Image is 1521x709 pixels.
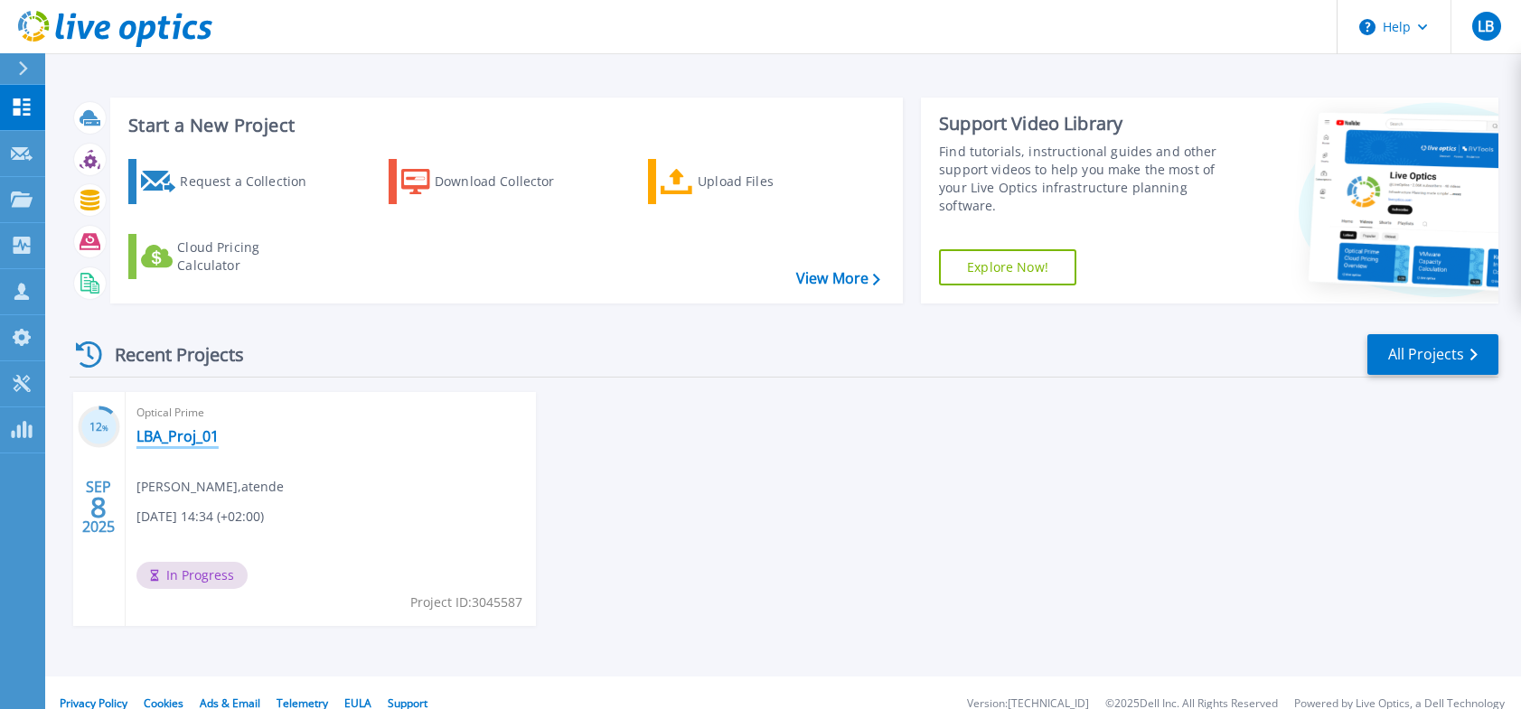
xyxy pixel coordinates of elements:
[177,238,322,275] div: Cloud Pricing Calculator
[410,592,522,612] span: Project ID: 3045587
[796,270,880,287] a: View More
[939,249,1076,285] a: Explore Now!
[389,159,590,204] a: Download Collector
[128,159,330,204] a: Request a Collection
[70,332,268,377] div: Recent Projects
[81,474,116,540] div: SEP 2025
[78,417,120,438] h3: 12
[1478,19,1494,33] span: LB
[136,477,284,497] span: [PERSON_NAME] , atende
[90,499,107,515] span: 8
[136,427,219,445] a: LBA_Proj_01
[698,163,842,200] div: Upload Files
[102,423,108,433] span: %
[128,116,879,135] h3: Start a New Project
[180,163,324,200] div: Request a Collection
[136,562,248,589] span: In Progress
[939,143,1231,215] div: Find tutorials, instructional guides and other support videos to help you make the most of your L...
[136,507,264,527] span: [DATE] 14:34 (+02:00)
[128,234,330,279] a: Cloud Pricing Calculator
[939,112,1231,135] div: Support Video Library
[648,159,850,204] a: Upload Files
[1367,334,1498,375] a: All Projects
[435,163,579,200] div: Download Collector
[136,403,525,423] span: Optical Prime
